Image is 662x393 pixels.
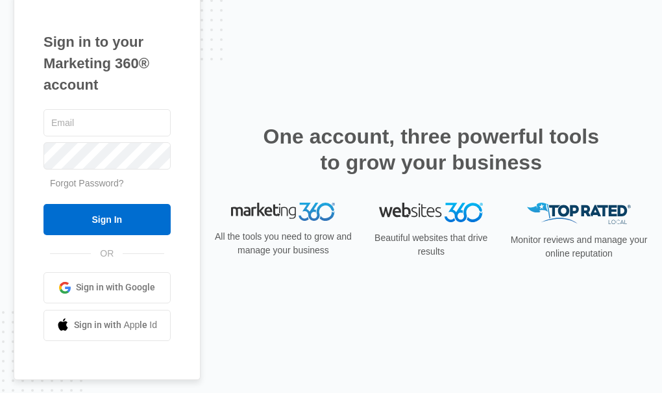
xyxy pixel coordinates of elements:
p: Monitor reviews and manage your online reputation [509,233,648,260]
p: Beautiful websites that drive results [362,231,500,259]
a: Sign in with Apple Id [43,310,171,341]
a: Sign in with Google [43,272,171,303]
input: Sign In [43,204,171,235]
span: OR [91,247,123,260]
img: Top Rated Local [527,203,631,224]
h2: One account, three powerful tools to grow your business [259,123,603,175]
span: Sign in with Apple Id [74,318,157,332]
img: Marketing 360 [231,203,335,221]
h1: Sign in to your Marketing 360® account [43,31,171,95]
img: Websites 360 [379,203,483,222]
a: Forgot Password? [50,178,124,188]
input: Email [43,109,171,136]
span: Sign in with Google [76,281,155,294]
p: All the tools you need to grow and manage your business [214,230,353,257]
